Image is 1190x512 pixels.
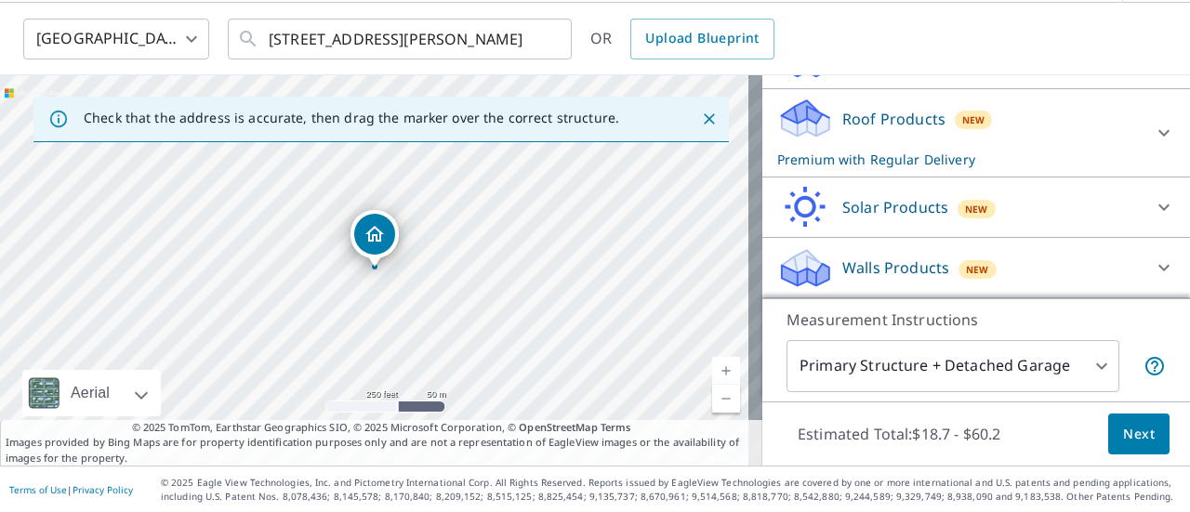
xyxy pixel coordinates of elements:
p: Premium with Regular Delivery [777,150,1142,169]
p: © 2025 Eagle View Technologies, Inc. and Pictometry International Corp. All Rights Reserved. Repo... [161,476,1181,504]
a: Terms [601,420,631,434]
p: Roof Products [842,108,945,130]
div: Aerial [65,370,115,416]
span: New [965,202,988,217]
button: Next [1108,414,1170,455]
a: Current Level 17, Zoom In [712,357,740,385]
span: Your report will include the primary structure and a detached garage if one exists. [1144,355,1166,377]
a: Privacy Policy [73,483,133,496]
input: Search by address or latitude-longitude [269,13,534,65]
button: Close [697,107,721,131]
a: Upload Blueprint [630,19,773,59]
p: Walls Products [842,256,949,279]
span: © 2025 TomTom, Earthstar Geographics SIO, © 2025 Microsoft Corporation, © [132,420,631,436]
a: Current Level 17, Zoom Out [712,385,740,413]
div: Dropped pin, building 1, Residential property, 2617 Oak Blossom Dr Mckinney, TX 75071 [350,210,399,268]
span: New [962,112,985,127]
span: Next [1123,423,1155,446]
span: Upload Blueprint [645,27,759,50]
p: Solar Products [842,196,948,218]
p: Check that the address is accurate, then drag the marker over the correct structure. [84,110,619,126]
div: Solar ProductsNew [777,185,1175,230]
div: Primary Structure + Detached Garage [787,340,1119,392]
a: OpenStreetMap [519,420,597,434]
div: Roof ProductsNewPremium with Regular Delivery [777,97,1175,169]
div: Walls ProductsNew [777,245,1175,290]
p: | [9,484,133,495]
div: Aerial [22,370,161,416]
span: New [966,262,989,277]
a: Terms of Use [9,483,67,496]
div: [GEOGRAPHIC_DATA] [23,13,209,65]
p: Estimated Total: $18.7 - $60.2 [783,414,1015,454]
p: Measurement Instructions [787,309,1166,331]
div: OR [590,19,774,59]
